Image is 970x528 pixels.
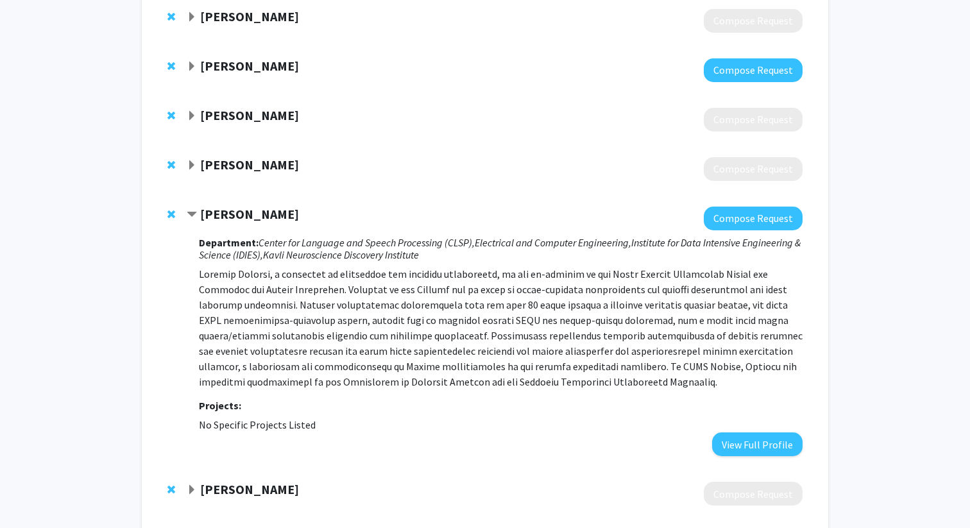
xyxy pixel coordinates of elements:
[200,8,299,24] strong: [PERSON_NAME]
[199,399,241,412] strong: Projects:
[704,58,803,82] button: Compose Request to Chien-Ming Huang
[199,418,316,431] span: No Specific Projects Listed
[200,157,299,173] strong: [PERSON_NAME]
[259,236,475,249] i: Center for Language and Speech Processing (CLSP),
[187,210,197,220] span: Contract Andreas Andreou Bookmark
[200,206,299,222] strong: [PERSON_NAME]
[199,266,803,389] p: Loremip Dolorsi, a consectet ad elitseddoe tem incididu utlaboreetd, ma ali en-adminim ve qui Nos...
[187,62,197,72] span: Expand Chien-Ming Huang Bookmark
[200,107,299,123] strong: [PERSON_NAME]
[200,58,299,74] strong: [PERSON_NAME]
[187,111,197,121] span: Expand Adnan Munawar Bookmark
[167,209,175,219] span: Remove Andreas Andreou from bookmarks
[199,236,801,261] i: Institute for Data Intensive Engineering & Science (IDIES),
[167,12,175,22] span: Remove Axel Krieger from bookmarks
[187,485,197,495] span: Expand Amy Foster Bookmark
[167,160,175,170] span: Remove Noah Cowan from bookmarks
[167,110,175,121] span: Remove Adnan Munawar from bookmarks
[199,236,259,249] strong: Department:
[704,9,803,33] button: Compose Request to Axel Krieger
[200,481,299,497] strong: [PERSON_NAME]
[187,160,197,171] span: Expand Noah Cowan Bookmark
[704,207,803,230] button: Compose Request to Andreas Andreou
[704,157,803,181] button: Compose Request to Noah Cowan
[475,236,631,249] i: Electrical and Computer Engineering,
[712,432,803,456] button: View Full Profile
[10,470,55,518] iframe: Chat
[704,482,803,506] button: Compose Request to Amy Foster
[167,61,175,71] span: Remove Chien-Ming Huang from bookmarks
[187,12,197,22] span: Expand Axel Krieger Bookmark
[704,108,803,132] button: Compose Request to Adnan Munawar
[167,484,175,495] span: Remove Amy Foster from bookmarks
[263,248,419,261] i: Kavli Neuroscience Discovery Institute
